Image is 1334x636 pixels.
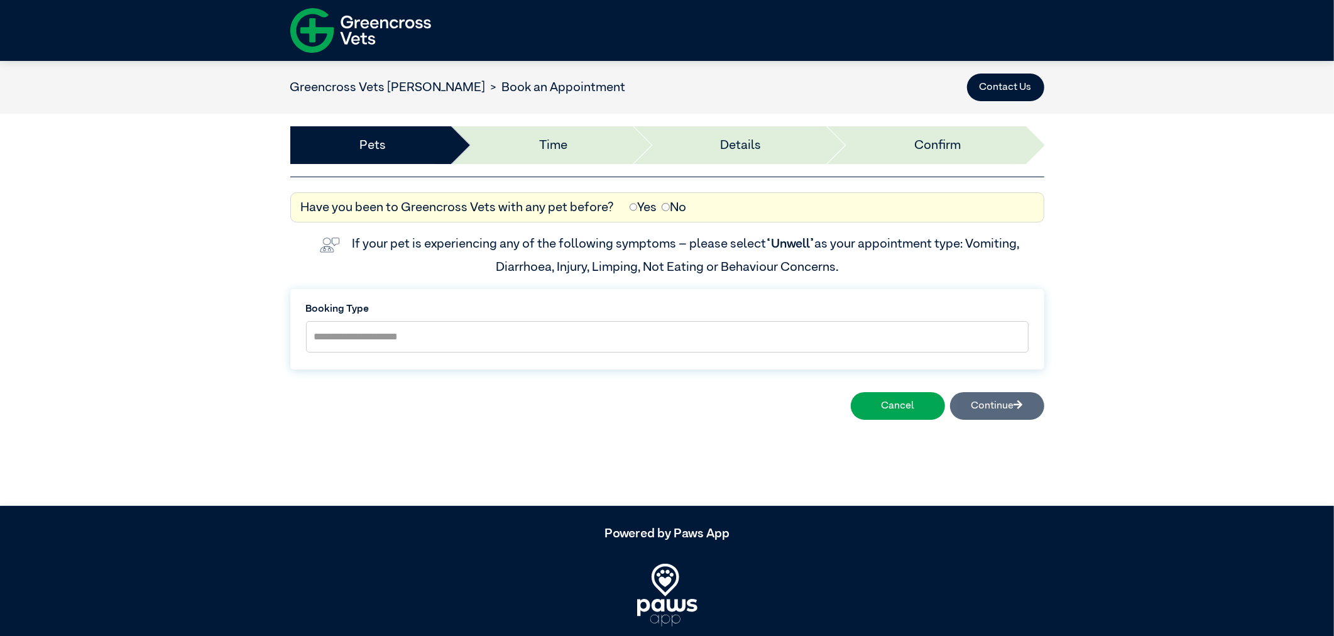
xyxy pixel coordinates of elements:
button: Contact Us [967,74,1044,101]
input: Yes [630,203,638,211]
img: vet [315,233,345,258]
label: Yes [630,198,657,217]
label: Have you been to Greencross Vets with any pet before? [301,198,615,217]
li: Book an Appointment [486,78,626,97]
h5: Powered by Paws App [290,526,1044,541]
img: f-logo [290,3,431,58]
label: Booking Type [306,302,1029,317]
button: Cancel [851,392,945,420]
input: No [662,203,670,211]
a: Greencross Vets [PERSON_NAME] [290,81,486,94]
a: Pets [359,136,386,155]
label: If your pet is experiencing any of the following symptoms – please select as your appointment typ... [353,238,1022,273]
span: “Unwell” [767,238,815,250]
img: PawsApp [637,564,697,627]
nav: breadcrumb [290,78,626,97]
label: No [662,198,686,217]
